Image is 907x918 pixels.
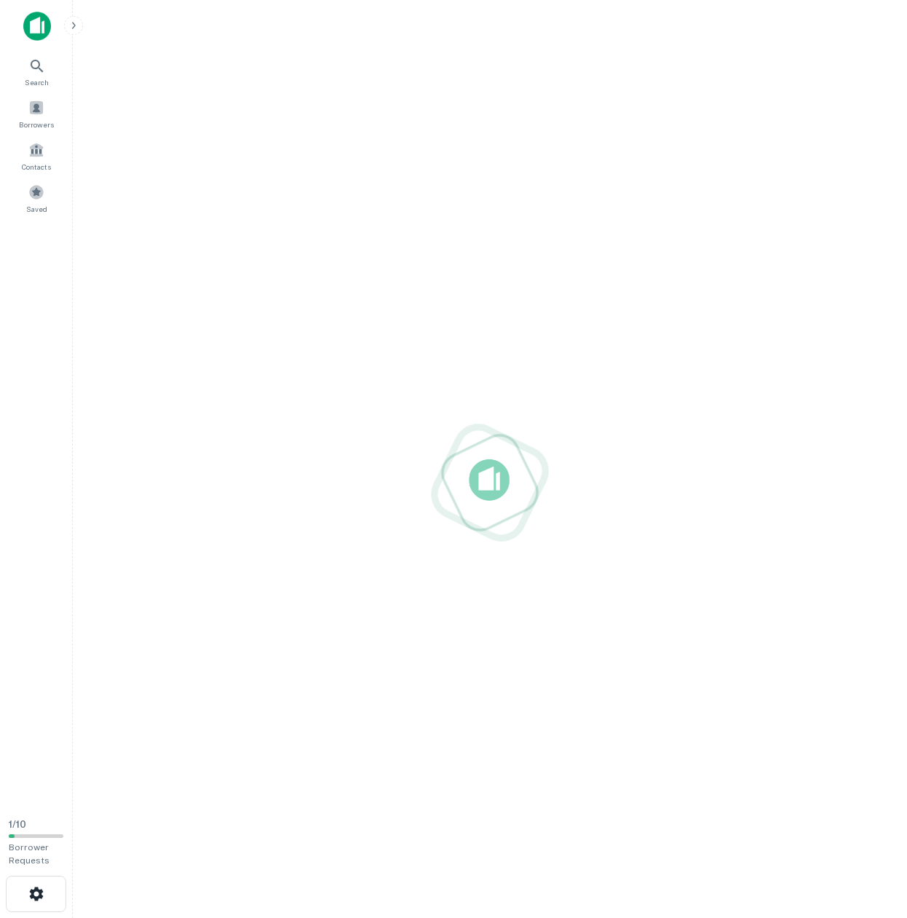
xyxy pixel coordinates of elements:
span: 1 / 10 [9,819,26,830]
a: Contacts [4,136,68,175]
a: Borrowers [4,94,68,133]
span: Borrower Requests [9,842,49,866]
img: capitalize-icon.png [23,12,51,41]
span: Borrowers [19,119,54,130]
iframe: Chat Widget [834,802,907,871]
span: Saved [26,203,47,215]
a: Saved [4,178,68,218]
a: Search [4,52,68,91]
span: Search [25,76,49,88]
span: Contacts [22,161,51,173]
